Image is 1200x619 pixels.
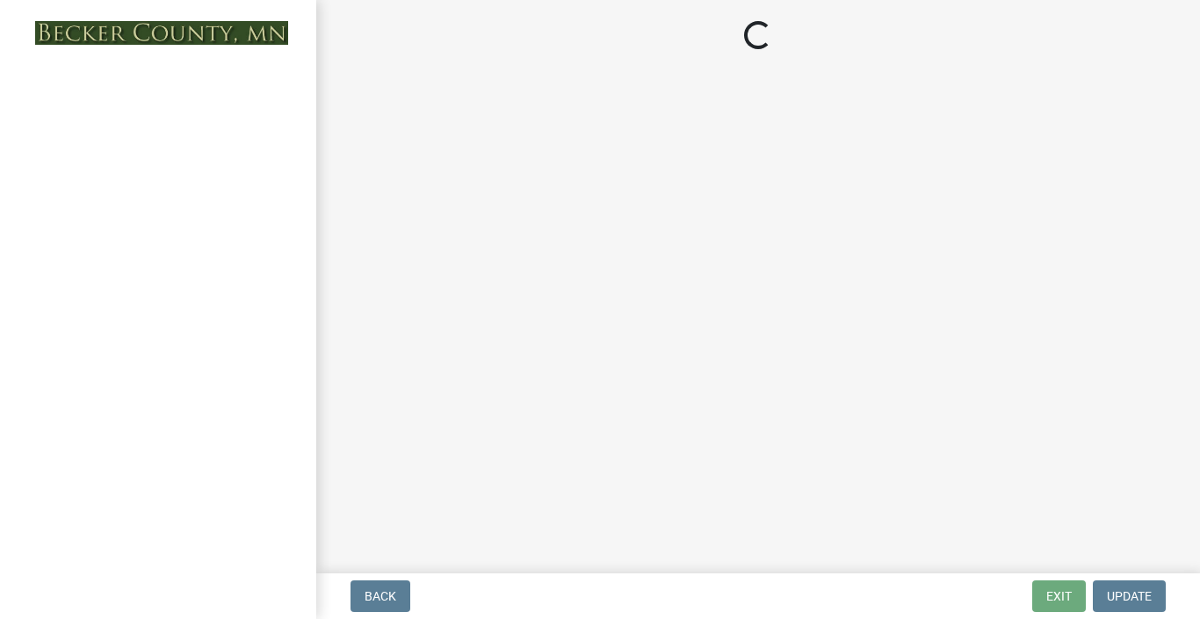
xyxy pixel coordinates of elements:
button: Exit [1032,580,1086,612]
button: Back [351,580,410,612]
span: Update [1107,589,1152,603]
button: Update [1093,580,1166,612]
img: Becker County, Minnesota [35,21,288,45]
span: Back [365,589,396,603]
